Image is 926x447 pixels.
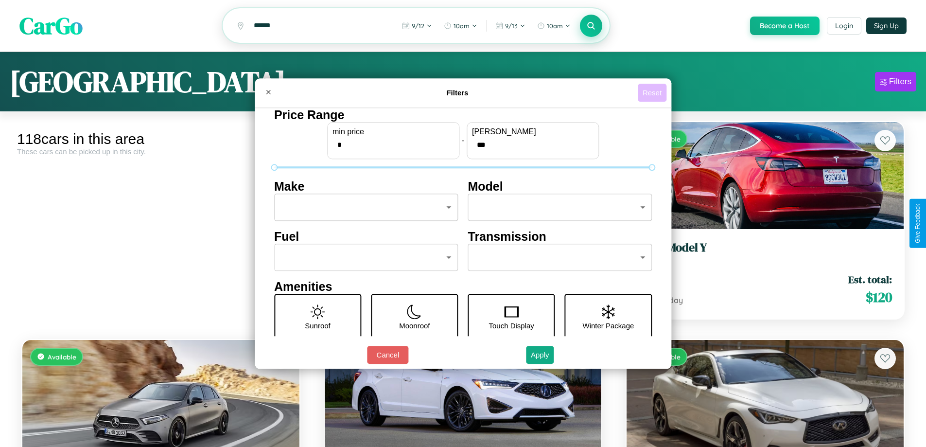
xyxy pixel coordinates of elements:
[277,89,638,97] h4: Filters
[638,241,892,255] h3: Tesla Model Y
[274,179,458,194] h4: Make
[274,280,652,294] h4: Amenities
[19,10,83,42] span: CarGo
[526,346,554,364] button: Apply
[439,18,482,34] button: 10am
[750,17,820,35] button: Become a Host
[638,84,666,102] button: Reset
[827,17,861,35] button: Login
[490,18,530,34] button: 9/13
[274,230,458,244] h4: Fuel
[397,18,437,34] button: 9/12
[17,147,305,156] div: These cars can be picked up in this city.
[866,18,907,34] button: Sign Up
[583,319,634,332] p: Winter Package
[367,346,408,364] button: Cancel
[472,127,594,136] label: [PERSON_NAME]
[547,22,563,30] span: 10am
[48,353,76,361] span: Available
[332,127,454,136] label: min price
[875,72,916,91] button: Filters
[489,319,534,332] p: Touch Display
[532,18,576,34] button: 10am
[17,131,305,147] div: 118 cars in this area
[638,241,892,265] a: Tesla Model Y2014
[914,204,921,243] div: Give Feedback
[274,108,652,122] h4: Price Range
[468,179,652,194] h4: Model
[305,319,331,332] p: Sunroof
[462,134,464,147] p: -
[412,22,424,30] span: 9 / 12
[454,22,470,30] span: 10am
[663,295,683,305] span: / day
[10,62,286,102] h1: [GEOGRAPHIC_DATA]
[889,77,911,87] div: Filters
[866,287,892,307] span: $ 120
[505,22,518,30] span: 9 / 13
[399,319,430,332] p: Moonroof
[468,230,652,244] h4: Transmission
[848,272,892,286] span: Est. total:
